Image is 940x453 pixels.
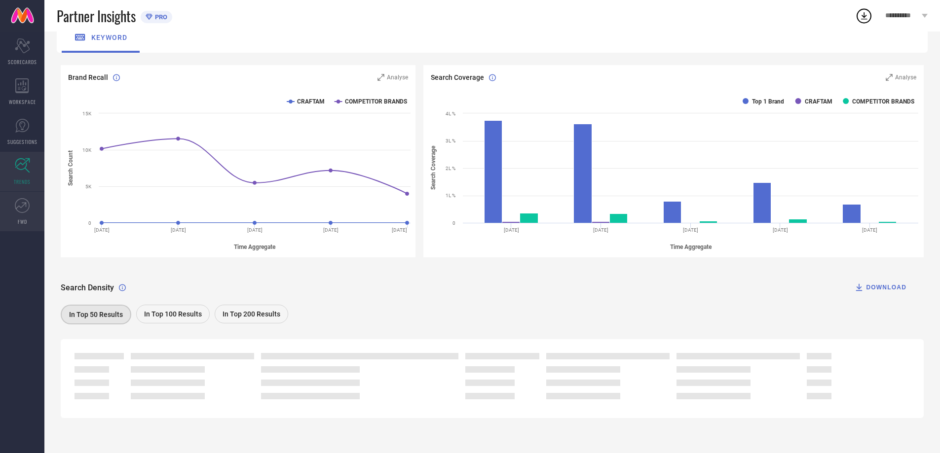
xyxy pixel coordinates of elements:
[18,218,27,225] span: FWD
[61,283,114,292] span: Search Density
[7,138,38,145] span: SUGGESTIONS
[57,6,136,26] span: Partner Insights
[594,227,609,233] text: [DATE]
[670,244,712,250] tspan: Time Aggregate
[9,98,36,105] span: WORKSPACE
[82,111,92,116] text: 15K
[504,227,519,233] text: [DATE]
[68,73,108,81] span: Brand Recall
[773,227,788,233] text: [DATE]
[14,178,31,185] span: TRENDS
[853,98,915,105] text: COMPETITOR BRANDS
[69,311,123,318] span: In Top 50 Results
[752,98,784,105] text: Top 1 Brand
[377,74,384,81] svg: Zoom
[144,310,202,318] span: In Top 100 Results
[683,227,698,233] text: [DATE]
[842,278,919,297] button: DOWNLOAD
[67,150,74,186] tspan: Search Count
[446,193,455,198] text: 1L %
[446,166,455,171] text: 2L %
[431,73,484,81] span: Search Coverage
[91,34,127,41] span: keyword
[863,227,878,233] text: [DATE]
[886,74,893,81] svg: Zoom
[387,74,408,81] span: Analyse
[247,227,263,233] text: [DATE]
[345,98,407,105] text: COMPETITOR BRANDS
[297,98,325,105] text: CRAFTAM
[452,220,455,226] text: 0
[446,111,455,116] text: 4L %
[223,310,280,318] span: In Top 200 Results
[94,227,110,233] text: [DATE]
[855,7,873,25] div: Open download list
[88,220,91,226] text: 0
[430,146,437,190] tspan: Search Coverage
[82,147,92,153] text: 10K
[85,184,92,189] text: 5K
[152,13,167,21] span: PRO
[805,98,832,105] text: CRAFTAM
[8,58,37,66] span: SCORECARDS
[895,74,916,81] span: Analyse
[392,227,407,233] text: [DATE]
[323,227,338,233] text: [DATE]
[446,138,455,143] text: 3L %
[234,244,276,250] tspan: Time Aggregate
[854,282,906,292] div: DOWNLOAD
[171,227,186,233] text: [DATE]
